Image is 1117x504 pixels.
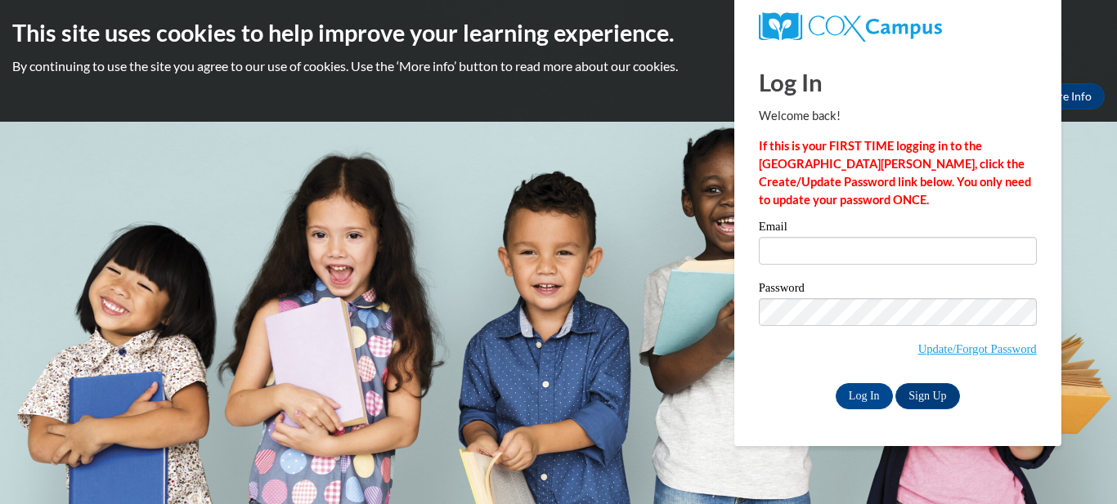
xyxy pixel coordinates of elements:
p: Welcome back! [759,107,1037,125]
label: Email [759,221,1037,237]
a: COX Campus [759,12,1037,42]
label: Password [759,282,1037,298]
a: Sign Up [895,383,959,409]
a: More Info [1028,83,1105,109]
img: COX Campus [759,12,942,42]
strong: If this is your FIRST TIME logging in to the [GEOGRAPHIC_DATA][PERSON_NAME], click the Create/Upd... [759,139,1031,207]
p: By continuing to use the site you agree to our use of cookies. Use the ‘More info’ button to read... [12,57,1105,75]
a: Update/Forgot Password [918,342,1037,355]
h1: Log In [759,65,1037,99]
input: Log In [836,383,893,409]
h2: This site uses cookies to help improve your learning experience. [12,16,1105,49]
